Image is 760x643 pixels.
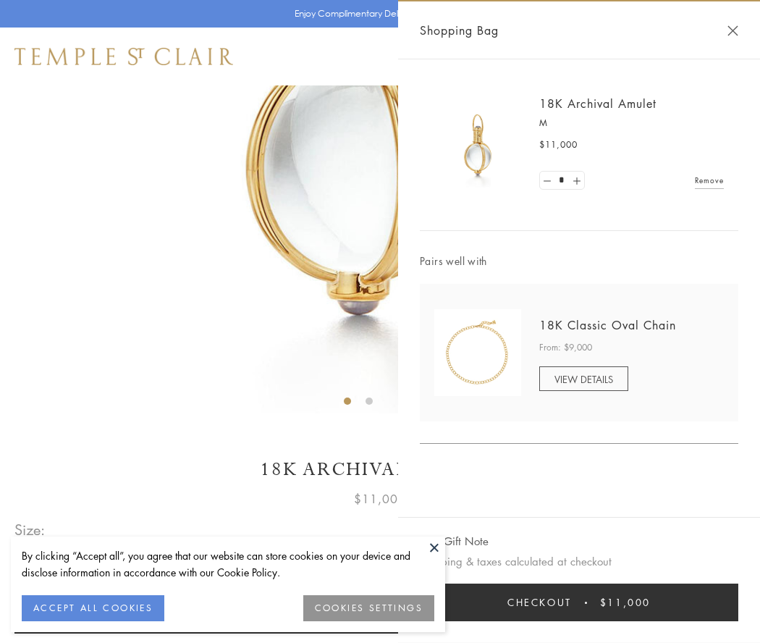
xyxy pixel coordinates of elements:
[14,457,746,482] h1: 18K Archival Amulet
[539,340,592,355] span: From: $9,000
[420,552,738,571] p: Shipping & taxes calculated at checkout
[554,372,613,386] span: VIEW DETAILS
[420,253,738,269] span: Pairs well with
[22,595,164,621] button: ACCEPT ALL COOKIES
[539,317,676,333] a: 18K Classic Oval Chain
[539,366,628,391] a: VIEW DETAILS
[354,489,406,508] span: $11,000
[420,584,738,621] button: Checkout $11,000
[600,594,651,610] span: $11,000
[695,172,724,188] a: Remove
[540,172,554,190] a: Set quantity to 0
[14,518,46,542] span: Size:
[434,309,521,396] img: N88865-OV18
[420,532,489,550] button: Add Gift Note
[569,172,583,190] a: Set quantity to 2
[22,547,434,581] div: By clicking “Accept all”, you agree that our website can store cookies on your device and disclos...
[727,25,738,36] button: Close Shopping Bag
[303,595,434,621] button: COOKIES SETTINGS
[539,138,578,152] span: $11,000
[539,116,724,130] p: M
[507,594,572,610] span: Checkout
[420,21,499,40] span: Shopping Bag
[14,48,233,65] img: Temple St. Clair
[295,7,459,21] p: Enjoy Complimentary Delivery & Returns
[539,96,656,112] a: 18K Archival Amulet
[434,101,521,188] img: 18K Archival Amulet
